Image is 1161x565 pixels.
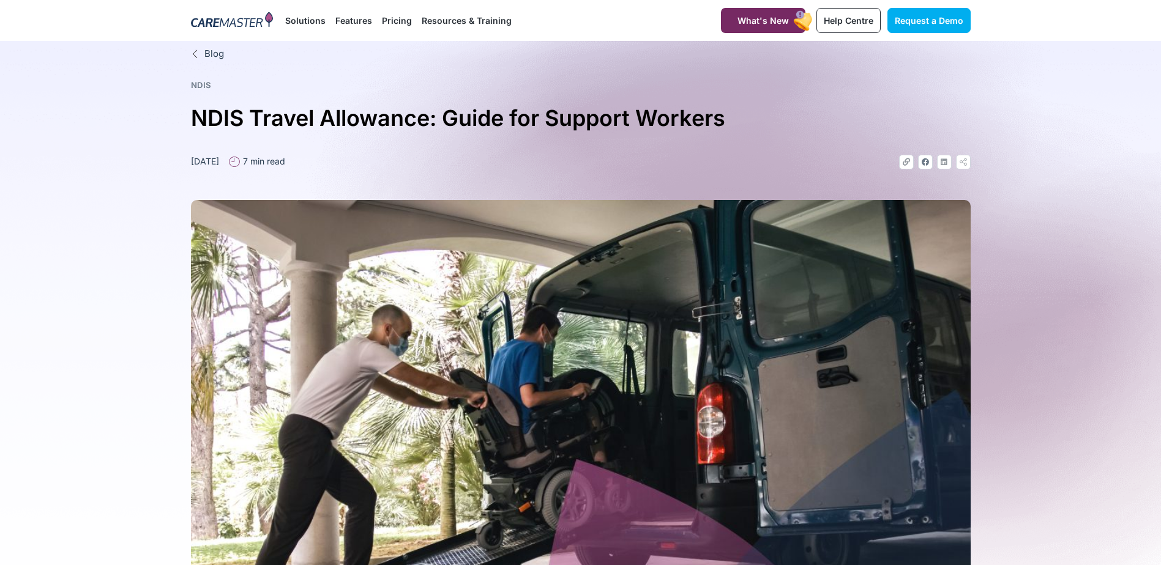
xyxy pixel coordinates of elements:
time: [DATE] [191,156,219,166]
a: Blog [191,47,971,61]
a: Help Centre [816,8,881,33]
span: Request a Demo [895,15,963,26]
span: 7 min read [240,155,285,168]
span: Blog [201,47,224,61]
span: Help Centre [824,15,873,26]
a: Request a Demo [887,8,971,33]
a: What's New [721,8,805,33]
span: What's New [737,15,789,26]
a: NDIS [191,80,211,90]
img: CareMaster Logo [191,12,274,30]
h1: NDIS Travel Allowance: Guide for Support Workers [191,100,971,136]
